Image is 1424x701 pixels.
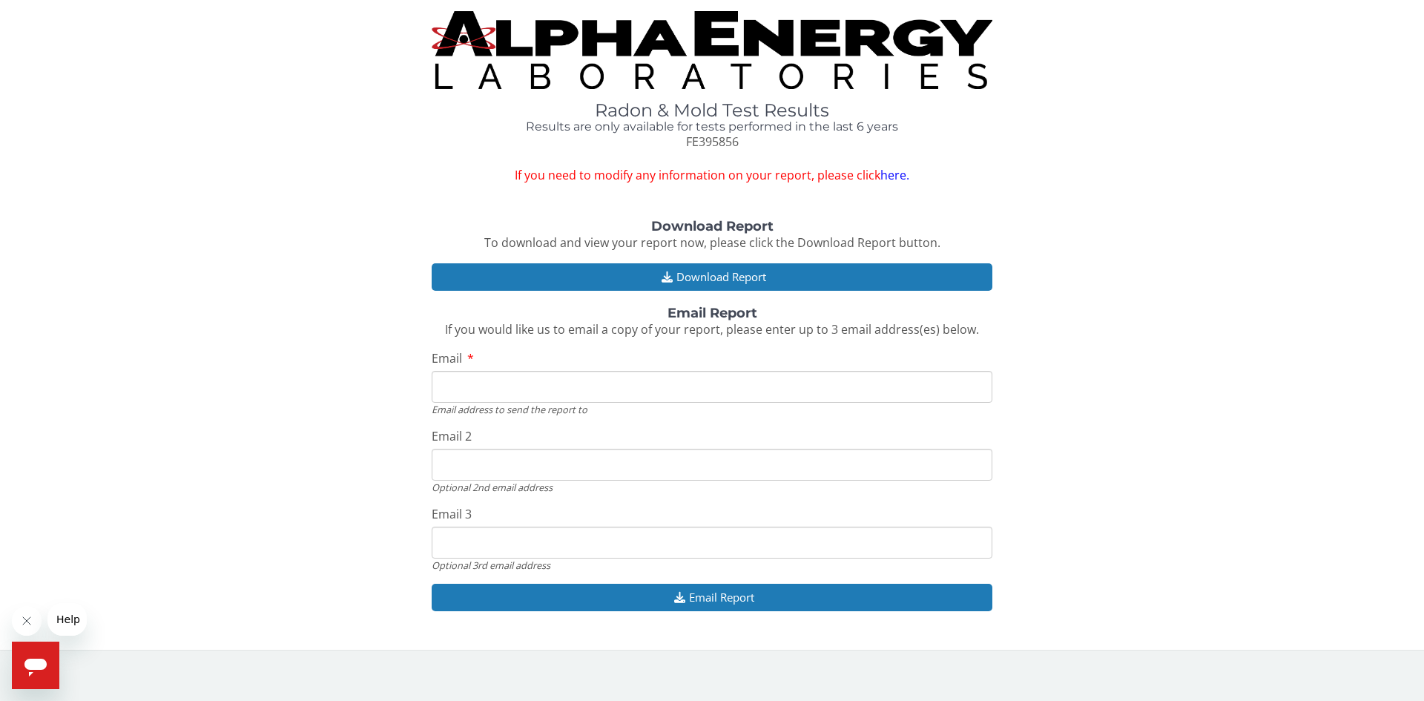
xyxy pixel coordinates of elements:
iframe: Message from company [47,603,87,636]
span: Email 3 [432,506,472,522]
iframe: Close message [12,606,42,636]
button: Email Report [432,584,992,611]
span: If you would like us to email a copy of your report, please enter up to 3 email address(es) below. [445,321,979,338]
h1: Radon & Mold Test Results [432,101,992,120]
span: To download and view your report now, please click the Download Report button. [484,234,940,251]
strong: Download Report [651,218,774,234]
div: Email address to send the report to [432,403,992,416]
strong: Email Report [667,305,757,321]
span: Email 2 [432,428,472,444]
span: If you need to modify any information on your report, please click [432,167,992,184]
div: Optional 3rd email address [432,559,992,572]
span: Email [432,350,462,366]
img: TightCrop.jpg [432,11,992,89]
a: here. [880,167,909,183]
iframe: Button to launch messaging window [12,642,59,689]
h4: Results are only available for tests performed in the last 6 years [432,120,992,134]
span: FE395856 [686,134,739,150]
div: Optional 2nd email address [432,481,992,494]
button: Download Report [432,263,992,291]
